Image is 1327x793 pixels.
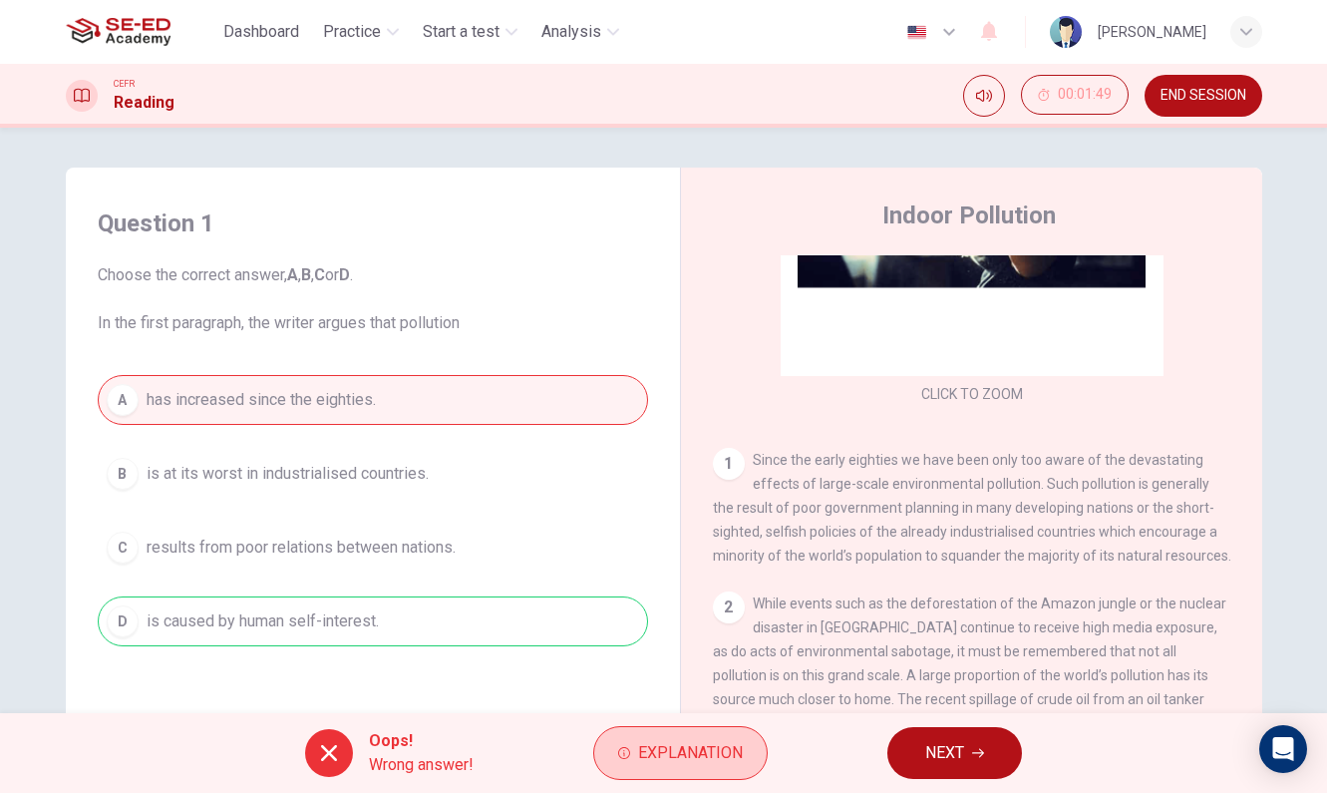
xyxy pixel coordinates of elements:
img: Profile picture [1050,16,1082,48]
button: Start a test [415,14,525,50]
div: Hide [1021,75,1129,117]
span: Dashboard [223,20,299,44]
h4: Indoor Pollution [882,199,1056,231]
img: SE-ED Academy logo [66,12,170,52]
span: NEXT [925,739,964,767]
span: Wrong answer! [369,753,474,777]
img: en [904,25,929,40]
b: D [339,265,350,284]
h4: Question 1 [98,207,648,239]
button: Practice [315,14,407,50]
div: Open Intercom Messenger [1259,725,1307,773]
button: Dashboard [215,14,307,50]
span: Explanation [638,739,743,767]
div: Mute [963,75,1005,117]
span: Start a test [423,20,499,44]
b: A [287,265,298,284]
a: SE-ED Academy logo [66,12,216,52]
button: Analysis [533,14,627,50]
b: B [301,265,311,284]
div: 2 [713,592,745,623]
button: NEXT [887,727,1022,779]
b: C [314,265,325,284]
span: Analysis [541,20,601,44]
span: Oops! [369,729,474,753]
h1: Reading [114,91,174,115]
span: Since the early eighties we have been only too aware of the devastating effects of large-scale en... [713,452,1231,564]
div: [PERSON_NAME] [1098,20,1206,44]
button: Explanation [593,726,768,780]
span: Choose the correct answer, , , or . In the first paragraph, the writer argues that pollution [98,263,648,335]
span: 00:01:49 [1058,87,1112,103]
span: Practice [323,20,381,44]
button: 00:01:49 [1021,75,1129,115]
button: END SESSION [1145,75,1262,117]
span: END SESSION [1161,88,1246,104]
span: CEFR [114,77,135,91]
div: 1 [713,448,745,480]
